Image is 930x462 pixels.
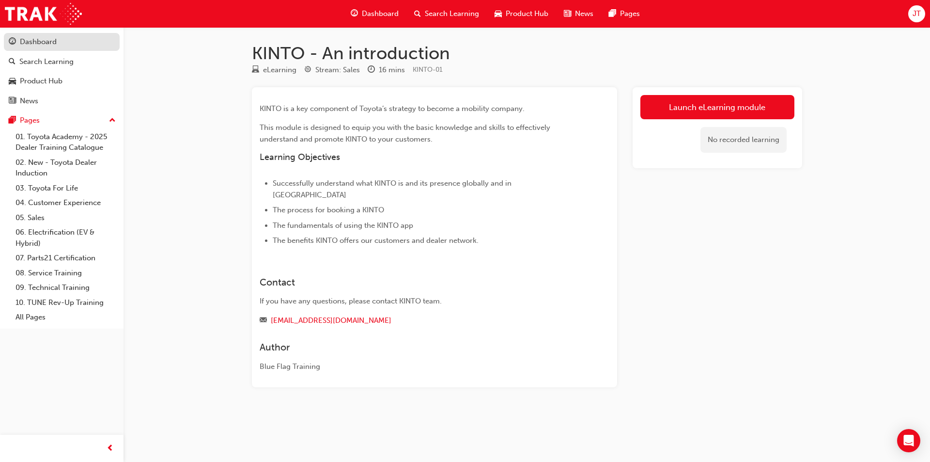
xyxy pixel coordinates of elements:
[413,65,443,74] span: Learning resource code
[12,129,120,155] a: 01. Toyota Academy - 2025 Dealer Training Catalogue
[12,295,120,310] a: 10. TUNE Rev-Up Training
[273,221,413,230] span: The fundamentals of using the KINTO app
[252,66,259,75] span: learningResourceType_ELEARNING-icon
[609,8,616,20] span: pages-icon
[564,8,571,20] span: news-icon
[379,64,405,76] div: 16 mins
[109,114,116,127] span: up-icon
[273,206,384,214] span: The process for booking a KINTO
[19,56,74,67] div: Search Learning
[908,5,925,22] button: JT
[9,58,15,66] span: search-icon
[351,8,358,20] span: guage-icon
[9,77,16,86] span: car-icon
[5,3,82,25] img: Trak
[343,4,406,24] a: guage-iconDashboard
[273,236,479,245] span: The benefits KINTO offers our customers and dealer network.
[12,210,120,225] a: 05. Sales
[487,4,556,24] a: car-iconProduct Hub
[20,76,62,87] div: Product Hub
[414,8,421,20] span: search-icon
[9,116,16,125] span: pages-icon
[556,4,601,24] a: news-iconNews
[252,64,296,76] div: Type
[260,123,552,143] span: This module is designed to equip you with the basic knowledge and skills to effectively understan...
[271,316,391,325] a: [EMAIL_ADDRESS][DOMAIN_NAME]
[12,181,120,196] a: 03. Toyota For Life
[12,310,120,325] a: All Pages
[506,8,548,19] span: Product Hub
[425,8,479,19] span: Search Learning
[406,4,487,24] a: search-iconSearch Learning
[12,195,120,210] a: 04. Customer Experience
[260,296,574,307] div: If you have any questions, please contact KINTO team.
[575,8,593,19] span: News
[20,115,40,126] div: Pages
[260,104,525,113] span: KINTO is a key component of Toyota’s strategy to become a mobility company.
[315,64,360,76] div: Stream: Sales
[913,8,921,19] span: JT
[20,96,38,107] div: News
[304,66,311,75] span: target-icon
[4,92,120,110] a: News
[20,36,57,48] div: Dashboard
[260,152,340,162] span: Learning Objectives
[12,266,120,281] a: 08. Service Training
[260,361,574,372] div: Blue Flag Training
[897,429,920,452] div: Open Intercom Messenger
[495,8,502,20] span: car-icon
[368,66,375,75] span: clock-icon
[362,8,399,19] span: Dashboard
[9,97,16,106] span: news-icon
[4,31,120,112] button: DashboardSearch LearningProduct HubNews
[260,317,267,325] span: email-icon
[273,179,513,199] span: Successfully understand what KINTO is and its presence globally and in [GEOGRAPHIC_DATA]
[260,277,574,288] h3: Contact
[12,280,120,295] a: 09. Technical Training
[4,112,120,129] button: Pages
[700,127,787,153] div: No recorded learning
[640,95,794,119] a: Launch eLearning module
[12,225,120,251] a: 06. Electrification (EV & Hybrid)
[12,251,120,266] a: 07. Parts21 Certification
[9,38,16,47] span: guage-icon
[260,342,574,353] h3: Author
[260,315,574,327] div: Email
[620,8,640,19] span: Pages
[4,72,120,90] a: Product Hub
[107,443,114,455] span: prev-icon
[368,64,405,76] div: Duration
[4,53,120,71] a: Search Learning
[252,43,802,64] h1: KINTO - An introduction
[304,64,360,76] div: Stream
[263,64,296,76] div: eLearning
[4,33,120,51] a: Dashboard
[12,155,120,181] a: 02. New - Toyota Dealer Induction
[601,4,648,24] a: pages-iconPages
